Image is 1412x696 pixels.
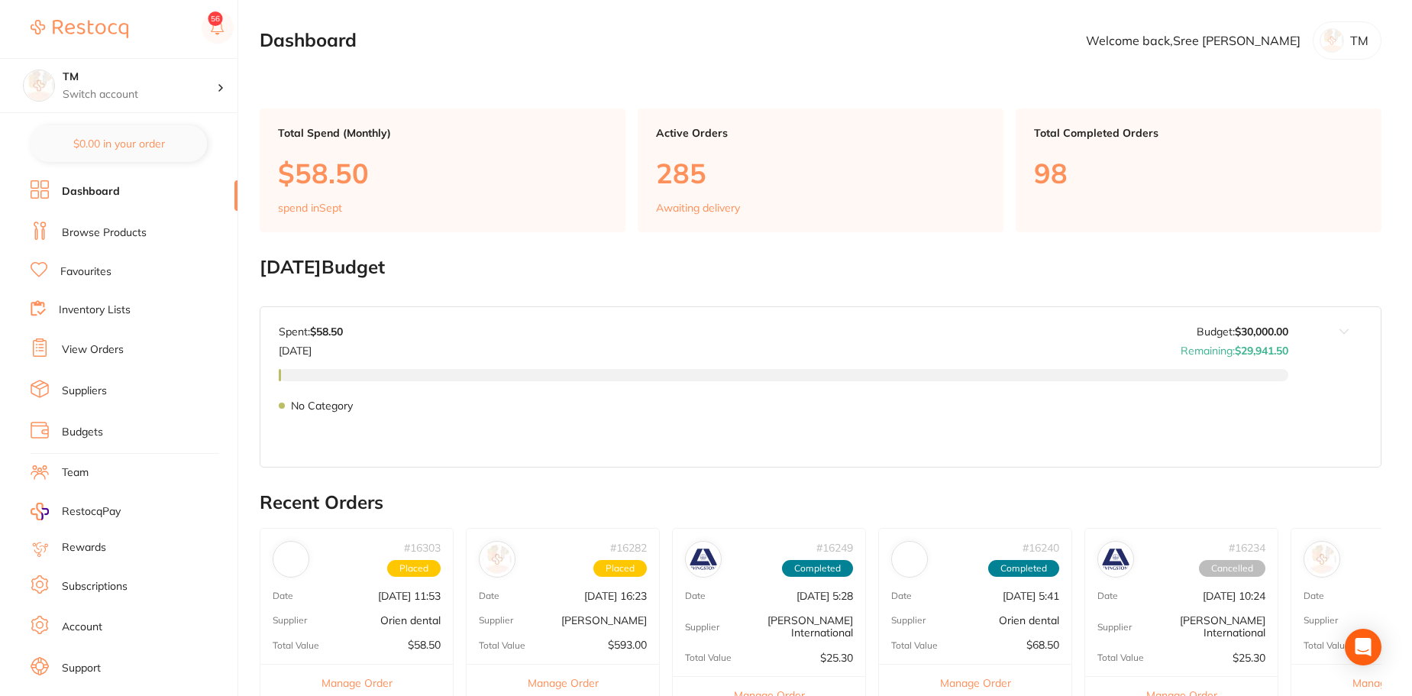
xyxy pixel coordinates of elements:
[404,542,441,554] p: # 16303
[1003,590,1059,602] p: [DATE] 5:41
[1016,108,1381,232] a: Total Completed Orders98
[378,590,441,602] p: [DATE] 11:53
[59,303,131,318] a: Inventory Lists
[1233,652,1265,664] p: $25.30
[279,325,343,338] p: Spent:
[63,70,217,85] h4: TM
[685,591,706,601] p: Date
[988,560,1059,577] span: Completed
[1197,325,1288,338] p: Budget:
[719,614,853,639] p: [PERSON_NAME] International
[291,400,353,412] p: No Category
[62,504,121,520] span: RestocqPay
[593,560,647,577] span: Placed
[656,127,985,139] p: Active Orders
[31,503,49,520] img: RestocqPay
[63,87,217,102] p: Switch account
[1023,542,1059,554] p: # 16240
[1086,34,1301,47] p: Welcome back, Sree [PERSON_NAME]
[584,590,647,602] p: [DATE] 16:23
[1345,629,1381,665] div: Open Intercom Messenger
[1026,639,1059,651] p: $68.50
[1199,560,1265,577] span: Cancelled
[279,338,343,357] p: [DATE]
[1203,590,1265,602] p: [DATE] 10:24
[62,425,103,440] a: Budgets
[656,202,740,214] p: Awaiting delivery
[610,542,647,554] p: # 16282
[608,639,647,651] p: $593.00
[1097,652,1144,663] p: Total Value
[408,639,441,651] p: $58.50
[1350,34,1368,47] p: TM
[999,614,1059,626] p: Orien dental
[1304,591,1324,601] p: Date
[62,465,89,481] a: Team
[685,652,732,663] p: Total Value
[816,542,853,554] p: # 16249
[1097,622,1132,633] p: Supplier
[895,545,924,574] img: Orien dental
[479,591,499,601] p: Date
[479,640,525,651] p: Total Value
[24,70,54,101] img: TM
[273,615,307,626] p: Supplier
[278,157,607,189] p: $58.50
[796,590,853,602] p: [DATE] 5:28
[820,652,853,664] p: $25.30
[62,342,124,358] a: View Orders
[273,591,293,601] p: Date
[1034,127,1363,139] p: Total Completed Orders
[1097,591,1118,601] p: Date
[276,545,305,574] img: Orien dental
[1034,157,1363,189] p: 98
[60,264,111,280] a: Favourites
[1101,545,1130,574] img: Livingstone International
[1235,325,1288,338] strong: $30,000.00
[380,614,441,626] p: Orien dental
[782,560,853,577] span: Completed
[62,579,128,594] a: Subscriptions
[31,125,207,162] button: $0.00 in your order
[561,614,647,626] p: [PERSON_NAME]
[62,225,147,241] a: Browse Products
[1229,542,1265,554] p: # 16234
[638,108,1003,232] a: Active Orders285Awaiting delivery
[278,127,607,139] p: Total Spend (Monthly)
[479,615,513,626] p: Supplier
[656,157,985,189] p: 285
[260,108,625,232] a: Total Spend (Monthly)$58.50spend inSept
[1181,338,1288,357] p: Remaining:
[62,620,102,635] a: Account
[62,540,106,555] a: Rewards
[1304,615,1338,626] p: Supplier
[278,202,342,214] p: spend in Sept
[1132,614,1265,639] p: [PERSON_NAME] International
[310,325,343,338] strong: $58.50
[31,11,128,47] a: Restocq Logo
[260,492,1381,513] h2: Recent Orders
[1304,640,1350,651] p: Total Value
[273,640,319,651] p: Total Value
[1235,344,1288,358] strong: $29,941.50
[483,545,512,574] img: Henry Schein Halas
[31,20,128,38] img: Restocq Logo
[62,184,120,199] a: Dashboard
[1307,545,1336,574] img: Henry Schein Halas
[891,591,912,601] p: Date
[62,384,107,399] a: Suppliers
[891,640,938,651] p: Total Value
[685,622,719,633] p: Supplier
[31,503,121,520] a: RestocqPay
[689,545,718,574] img: Livingstone International
[387,560,441,577] span: Placed
[260,30,357,51] h2: Dashboard
[891,615,926,626] p: Supplier
[260,257,1381,278] h2: [DATE] Budget
[62,661,101,676] a: Support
